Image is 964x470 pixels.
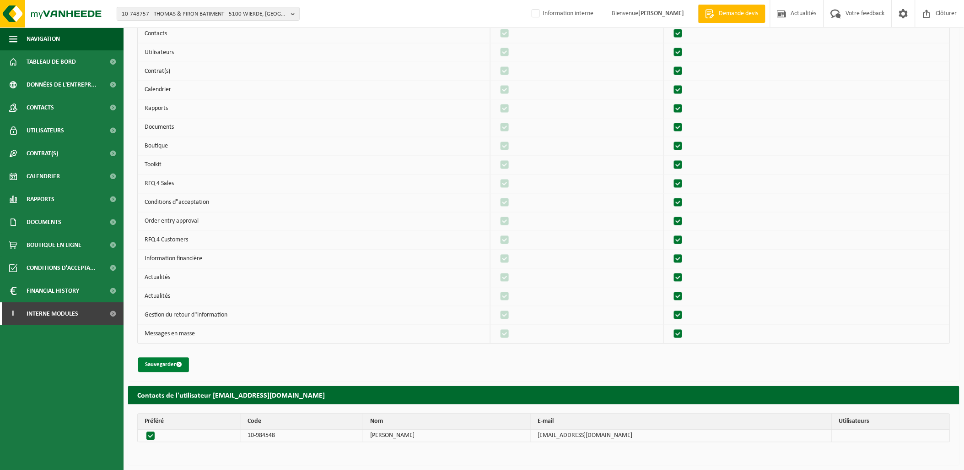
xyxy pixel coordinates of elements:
span: Calendrier [27,165,60,188]
label: Information interne [530,7,593,21]
a: Demande devis [698,5,765,23]
td: Messages en masse [138,325,490,344]
h2: Contacts de l'utilisateur [EMAIL_ADDRESS][DOMAIN_NAME] [128,386,959,404]
td: Calendrier [138,81,490,100]
td: [EMAIL_ADDRESS][DOMAIN_NAME] [531,430,832,442]
td: Boutique [138,137,490,156]
td: Toolkit [138,156,490,175]
td: Contrat(s) [138,62,490,81]
span: Tableau de bord [27,50,76,73]
td: Documents [138,119,490,137]
td: 10-984548 [241,430,364,442]
td: Rapports [138,100,490,119]
th: Préféré [138,414,241,430]
button: Sauvegarder [138,358,189,372]
td: Gestion du retour d"information [138,306,490,325]
th: Code [241,414,364,430]
td: Conditions d"acceptation [138,194,490,213]
span: Demande devis [717,9,761,18]
span: Conditions d'accepta... [27,257,96,279]
td: Order entry approval [138,213,490,231]
td: Contacts [138,25,490,44]
span: Contacts [27,96,54,119]
span: 10-748757 - THOMAS & PIRON BATIMENT - 5100 WIERDE, [GEOGRAPHIC_DATA] [122,7,287,21]
td: Utilisateurs [138,44,490,62]
strong: [PERSON_NAME] [639,10,684,17]
th: Utilisateurs [832,414,950,430]
td: RFQ 4 Sales [138,175,490,194]
button: 10-748757 - THOMAS & PIRON BATIMENT - 5100 WIERDE, [GEOGRAPHIC_DATA] [117,7,300,21]
span: Financial History [27,279,79,302]
span: Rapports [27,188,54,211]
span: Navigation [27,27,60,50]
td: Actualités [138,269,490,288]
th: Nom [363,414,531,430]
span: Contrat(s) [27,142,58,165]
td: [PERSON_NAME] [363,430,531,442]
th: E-mail [531,414,832,430]
span: I [9,302,17,325]
span: Données de l'entrepr... [27,73,97,96]
span: Utilisateurs [27,119,64,142]
span: Documents [27,211,61,234]
td: Information financière [138,250,490,269]
span: Boutique en ligne [27,234,81,257]
span: Interne modules [27,302,78,325]
td: RFQ 4 Customers [138,231,490,250]
td: Actualités [138,288,490,306]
